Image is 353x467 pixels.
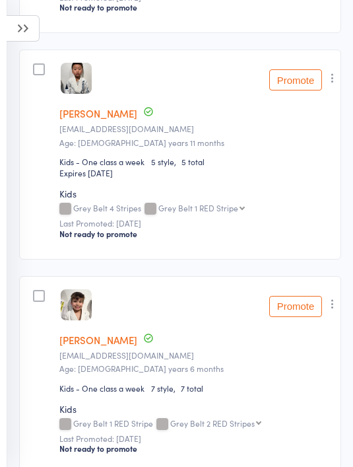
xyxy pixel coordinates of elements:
div: Not ready to promote [59,229,332,239]
small: Last Promoted: [DATE] [59,219,332,228]
span: Age: [DEMOGRAPHIC_DATA] years 6 months [59,363,224,374]
span: 5 style [151,156,181,167]
div: Expires [DATE] [59,167,144,178]
small: Last Promoted: [DATE] [59,434,332,443]
small: Rnatesmo@yahoo.com [59,351,332,360]
div: Kids - One class a week [59,156,144,178]
div: Grey Belt 1 RED Stripe [158,203,238,212]
div: Kids [59,187,332,200]
button: Promote [269,69,322,90]
div: Not ready to promote [59,2,332,13]
small: Jollinaleee@yahoo.com.au [59,124,332,133]
div: Grey Belt 4 Stripes [59,203,332,215]
span: 7 style [151,382,181,394]
a: [PERSON_NAME] [59,333,137,347]
div: Grey Belt 1 RED Stripe [59,419,332,430]
img: image1691045380.png [61,289,92,320]
div: Kids [59,402,332,415]
span: 7 total [181,382,203,394]
span: Age: [DEMOGRAPHIC_DATA] years 11 months [59,137,224,148]
div: Kids - One class a week [59,382,144,394]
span: 5 total [181,156,205,167]
div: Not ready to promote [59,443,332,454]
button: Promote [269,296,322,317]
a: [PERSON_NAME] [59,106,137,120]
img: image1666767680.png [61,63,92,94]
div: Grey Belt 2 RED Stripes [170,419,255,427]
